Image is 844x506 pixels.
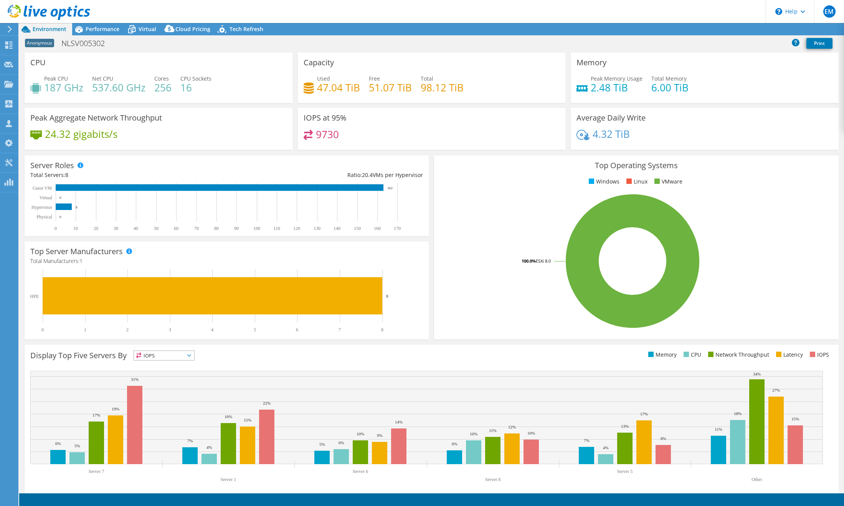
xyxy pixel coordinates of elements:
[339,440,344,445] text: 6%
[254,327,256,332] text: 5
[362,171,373,179] span: 20.4
[369,75,380,82] span: Free
[79,257,83,265] span: 1
[30,114,162,122] h3: Peak Aggregate Network Throughput
[59,196,61,200] text: 0
[92,413,100,417] text: 17%
[84,327,86,332] text: 1
[452,442,458,446] text: 6%
[621,424,629,428] text: 13%
[180,83,211,92] h4: 16
[187,438,193,443] text: 7%
[41,327,44,332] text: 0
[587,177,619,186] li: Windows
[536,258,551,264] tspan: ESXi 8.0
[823,5,836,18] span: EM
[508,425,516,429] text: 12%
[808,351,829,359] li: IOPS
[89,469,104,474] text: Server 7
[175,25,210,33] span: Cloud Pricing
[55,441,61,446] text: 6%
[33,185,52,191] text: Guest VM
[30,58,46,67] h3: CPU
[357,432,364,436] text: 10%
[353,469,368,474] text: Server 6
[31,205,52,210] text: Hypervisor
[30,247,123,256] h3: Top Server Manufacturers
[244,418,251,422] text: 15%
[169,327,171,332] text: 3
[394,226,401,231] text: 170
[752,477,762,482] text: Other
[576,58,606,67] h3: Memory
[591,83,642,92] h4: 2.48 TiB
[646,351,677,359] li: Memory
[734,411,742,416] text: 18%
[263,401,271,405] text: 22%
[317,75,330,82] span: Used
[374,226,381,231] text: 160
[369,83,412,92] h4: 51.07 TiB
[214,226,219,231] text: 80
[791,417,799,421] text: 15%
[387,186,393,190] text: 163
[36,214,52,220] text: Physical
[395,420,403,424] text: 14%
[221,477,236,482] text: Server 1
[112,407,119,411] text: 19%
[576,114,646,122] h3: Average Daily Write
[624,177,647,186] li: Linux
[25,39,54,47] span: Anonymous
[651,75,687,82] span: Total Memory
[617,469,633,474] text: Server 5
[715,427,722,432] text: 11%
[682,351,701,359] li: CPU
[421,83,464,92] h4: 98.12 TiB
[58,39,117,48] h1: NLSV005302
[775,8,782,15] svg: \n
[440,161,832,170] h3: Top Operating Systems
[377,433,383,438] text: 9%
[126,327,129,332] text: 2
[74,443,80,448] text: 5%
[44,83,83,92] h4: 187 GHz
[206,445,212,450] text: 4%
[30,294,39,299] text: HPE
[92,75,113,82] span: Net CPU
[316,130,339,139] h4: 9730
[603,445,609,450] text: 4%
[234,226,239,231] text: 90
[30,161,74,170] h3: Server Roles
[154,83,172,92] h4: 256
[134,226,138,231] text: 40
[180,75,211,82] span: CPU Sockets
[273,226,280,231] text: 110
[354,226,361,231] text: 150
[661,436,666,441] text: 8%
[92,83,145,92] h4: 537.60 GHz
[296,327,298,332] text: 6
[304,58,334,67] h3: Capacity
[230,25,263,33] span: Tech Refresh
[73,226,78,231] text: 10
[293,226,300,231] text: 120
[314,226,320,231] text: 130
[59,215,61,219] text: 0
[139,25,156,33] span: Virtual
[114,226,118,231] text: 30
[591,75,642,82] span: Peak Memory Usage
[774,351,803,359] li: Latency
[227,171,423,179] div: Ratio: VMs per Hypervisor
[76,205,78,209] text: 8
[154,226,159,231] text: 50
[319,442,325,446] text: 5%
[522,258,536,264] tspan: 100.0%
[33,25,66,33] span: Environment
[65,171,68,179] span: 8
[485,477,500,482] text: Server 8
[225,414,232,419] text: 16%
[40,195,53,200] text: Virtual
[386,294,388,298] text: 8
[55,226,57,231] text: 0
[593,130,630,138] h4: 4.32 TiB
